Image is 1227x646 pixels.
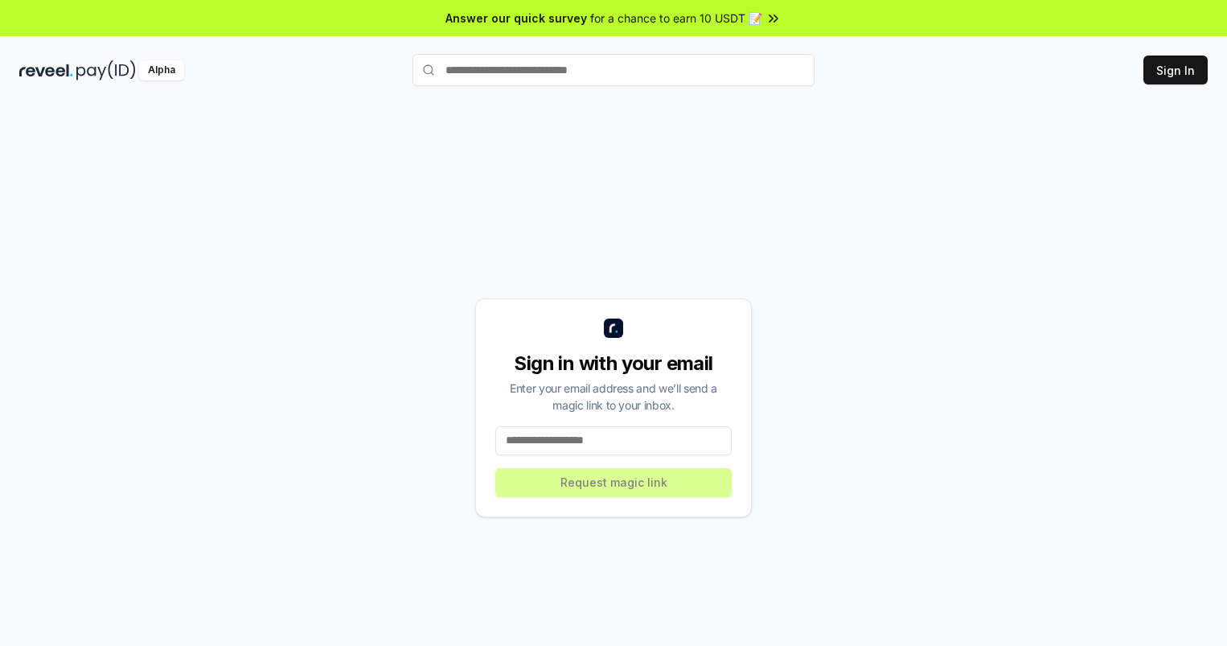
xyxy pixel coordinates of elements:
div: Sign in with your email [495,351,732,376]
button: Sign In [1143,56,1208,84]
img: logo_small [604,319,623,338]
span: for a chance to earn 10 USDT 📝 [590,10,762,27]
div: Enter your email address and we’ll send a magic link to your inbox. [495,380,732,414]
img: pay_id [76,60,136,80]
span: Answer our quick survey [445,10,587,27]
div: Alpha [139,60,184,80]
img: reveel_dark [19,60,73,80]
